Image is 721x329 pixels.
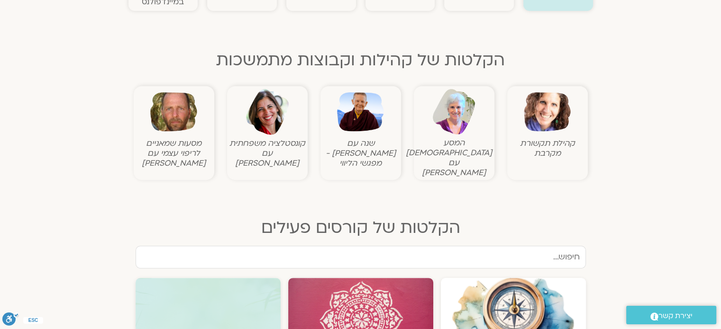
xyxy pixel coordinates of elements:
input: חיפוש... [136,246,586,268]
h2: הקלטות של קהילות וקבוצות מתמשכות [128,51,593,70]
figcaption: קונסטלציה משפחתית עם [PERSON_NAME] [229,138,305,168]
h2: הקלטות של קורסים פעילים [128,218,593,237]
figcaption: מסעות שמאניים לריפוי עצמי עם [PERSON_NAME] [136,138,212,168]
figcaption: שנה עם [PERSON_NAME] - מפגשי הליווי [323,138,399,168]
figcaption: המסע [DEMOGRAPHIC_DATA] עם [PERSON_NAME] [416,138,492,178]
a: יצירת קשר [626,306,716,324]
figcaption: קהילת תקשורת מקרבת [510,138,585,158]
span: יצירת קשר [658,310,693,322]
